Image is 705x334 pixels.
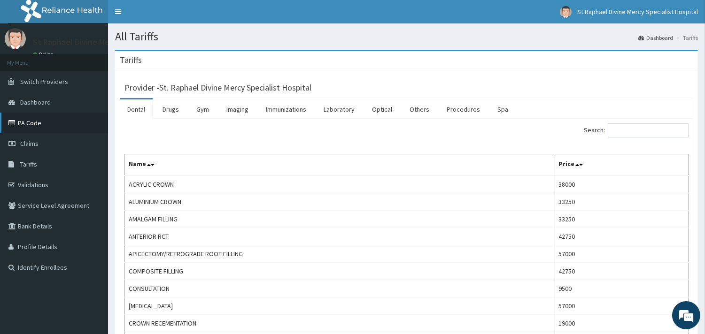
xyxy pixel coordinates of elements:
td: 19000 [554,315,688,332]
p: St Raphael Divine Mercy Specialist Hospital [33,38,192,46]
th: Price [554,154,688,176]
label: Search: [584,123,689,137]
td: 9500 [554,280,688,297]
td: COMPOSITE FILLING [125,263,555,280]
td: 57000 [554,245,688,263]
img: d_794563401_company_1708531726252_794563401 [17,47,38,70]
li: Tariffs [674,34,698,42]
td: 33250 [554,193,688,211]
span: We're online! [54,105,130,199]
td: 42750 [554,263,688,280]
input: Search: [608,123,689,137]
img: User Image [5,28,26,49]
img: User Image [560,6,572,18]
h3: Tariffs [120,56,142,64]
td: AMALGAM FILLING [125,211,555,228]
td: 42750 [554,228,688,245]
span: Dashboard [20,98,51,106]
a: Imaging [219,99,256,119]
a: Dental [120,99,153,119]
a: Immunizations [258,99,314,119]
h1: All Tariffs [115,30,698,43]
div: Minimize live chat window [154,5,177,27]
a: Others [402,99,437,119]
td: ANTERIOR RCT [125,228,555,245]
a: Dashboard [638,34,673,42]
td: [MEDICAL_DATA] [125,297,555,315]
td: CROWN RECEMENTATION [125,315,555,332]
td: ACRYLIC CROWN [125,175,555,193]
a: Procedures [439,99,488,119]
span: Tariffs [20,160,37,168]
a: Spa [490,99,516,119]
a: Online [33,51,55,58]
span: St Raphael Divine Mercy Specialist Hospital [577,8,698,16]
td: 38000 [554,175,688,193]
a: Drugs [155,99,186,119]
td: 57000 [554,297,688,315]
span: Claims [20,139,39,148]
td: ALUMINIUM CROWN [125,193,555,211]
a: Gym [189,99,217,119]
span: Switch Providers [20,77,68,86]
a: Optical [364,99,400,119]
div: Chat with us now [49,53,158,65]
td: 33250 [554,211,688,228]
th: Name [125,154,555,176]
a: Laboratory [316,99,362,119]
td: CONSULTATION [125,280,555,297]
td: APICECTOMY/RETROGRADE ROOT FILLING [125,245,555,263]
textarea: Type your message and hit 'Enter' [5,229,179,262]
h3: Provider - St. Raphael Divine Mercy Specialist Hospital [124,83,311,92]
